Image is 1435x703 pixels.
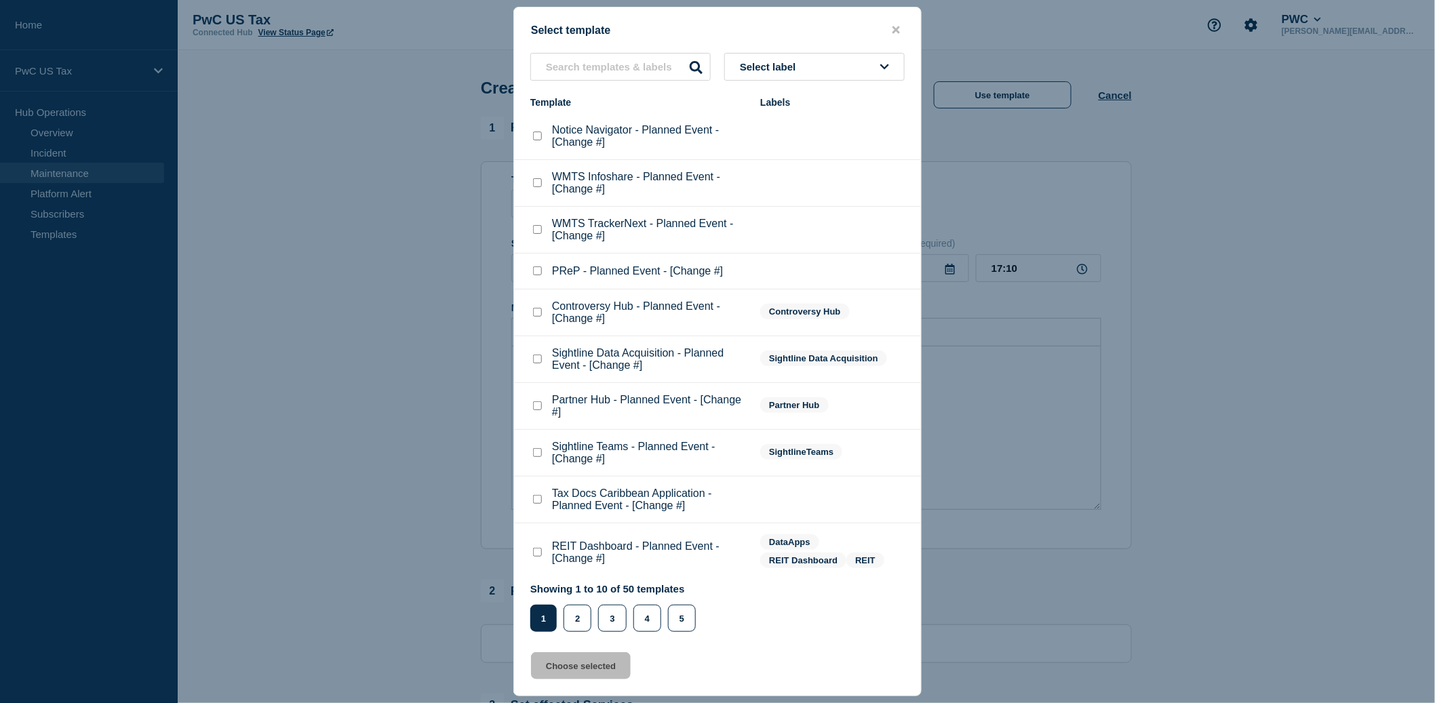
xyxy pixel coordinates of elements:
div: Labels [760,97,905,108]
div: Select template [514,24,921,37]
input: Tax Docs Caribbean Application - Planned Event - [Change #] checkbox [533,495,542,504]
span: SightlineTeams [760,444,842,460]
span: Controversy Hub [760,304,849,319]
p: Sightline Teams - Planned Event - [Change #] [552,441,747,465]
button: 1 [530,605,557,632]
button: Choose selected [531,652,631,679]
input: Sightline Teams - Planned Event - [Change #] checkbox [533,448,542,457]
button: close button [888,24,904,37]
button: 5 [668,605,696,632]
span: REIT [846,553,884,568]
span: Select label [740,61,802,73]
p: REIT Dashboard - Planned Event - [Change #] [552,540,747,565]
button: 2 [564,605,591,632]
input: WMTS Infoshare - Planned Event - [Change #] checkbox [533,178,542,187]
p: Sightline Data Acquisition - Planned Event - [Change #] [552,347,747,371]
p: Partner Hub - Planned Event - [Change #] [552,394,747,418]
input: PReP - Planned Event - [Change #] checkbox [533,266,542,275]
button: 4 [633,605,661,632]
span: Partner Hub [760,397,828,413]
p: WMTS Infoshare - Planned Event - [Change #] [552,171,747,195]
button: 3 [598,605,626,632]
input: Controversy Hub - Planned Event - [Change #] checkbox [533,308,542,317]
input: WMTS TrackerNext - Planned Event - [Change #] checkbox [533,225,542,234]
input: Notice Navigator - Planned Event - [Change #] checkbox [533,132,542,140]
p: PReP - Planned Event - [Change #] [552,265,723,277]
p: Showing 1 to 10 of 50 templates [530,583,703,595]
input: Partner Hub - Planned Event - [Change #] checkbox [533,401,542,410]
p: Controversy Hub - Planned Event - [Change #] [552,300,747,325]
p: Tax Docs Caribbean Application - Planned Event - [Change #] [552,487,747,512]
input: REIT Dashboard - Planned Event - [Change #] checkbox [533,548,542,557]
span: DataApps [760,534,819,550]
span: Sightline Data Acquisition [760,350,887,366]
button: Select label [724,53,905,81]
p: WMTS TrackerNext - Planned Event - [Change #] [552,218,747,242]
input: Sightline Data Acquisition - Planned Event - [Change #] checkbox [533,355,542,363]
input: Search templates & labels [530,53,711,81]
p: Notice Navigator - Planned Event - [Change #] [552,124,747,148]
span: REIT Dashboard [760,553,846,568]
div: Template [530,97,747,108]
